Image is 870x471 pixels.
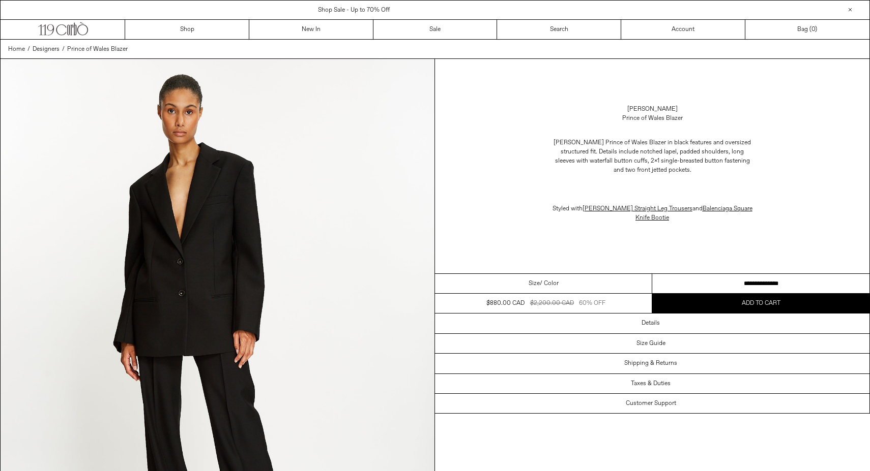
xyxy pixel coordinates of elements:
[8,45,25,53] span: Home
[67,45,128,53] span: Prince of Wales Blazer
[486,299,525,308] div: $880.00 CAD
[249,20,373,39] a: New In
[636,340,665,347] h3: Size Guide
[125,20,249,39] a: Shop
[33,45,60,54] a: Designers
[318,6,390,14] a: Shop Sale - Up to 70% Off
[497,20,621,39] a: Search
[622,114,683,123] div: Prince of Wales Blazer
[579,299,605,308] div: 60% OFF
[621,20,745,39] a: Account
[33,45,60,53] span: Designers
[530,299,574,308] div: $2,200.00 CAD
[627,105,678,114] a: [PERSON_NAME]
[745,20,869,39] a: Bag ()
[631,380,671,387] h3: Taxes & Duties
[27,45,30,54] span: /
[811,25,815,34] span: 0
[540,279,559,288] span: / Color
[652,294,869,313] button: Add to cart
[624,360,677,367] h3: Shipping & Returns
[8,45,25,54] a: Home
[811,25,817,34] span: )
[626,400,676,407] h3: Customer Support
[529,279,540,288] span: Size
[583,205,692,213] a: [PERSON_NAME] Straight Leg Trousers
[742,299,780,307] span: Add to cart
[67,45,128,54] a: Prince of Wales Blazer
[62,45,65,54] span: /
[642,320,660,327] h3: Details
[550,133,754,180] p: [PERSON_NAME] Prince of Wales Blazer in black features and oversized structured fit. Details incl...
[553,205,752,222] span: Styled with and
[373,20,498,39] a: Sale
